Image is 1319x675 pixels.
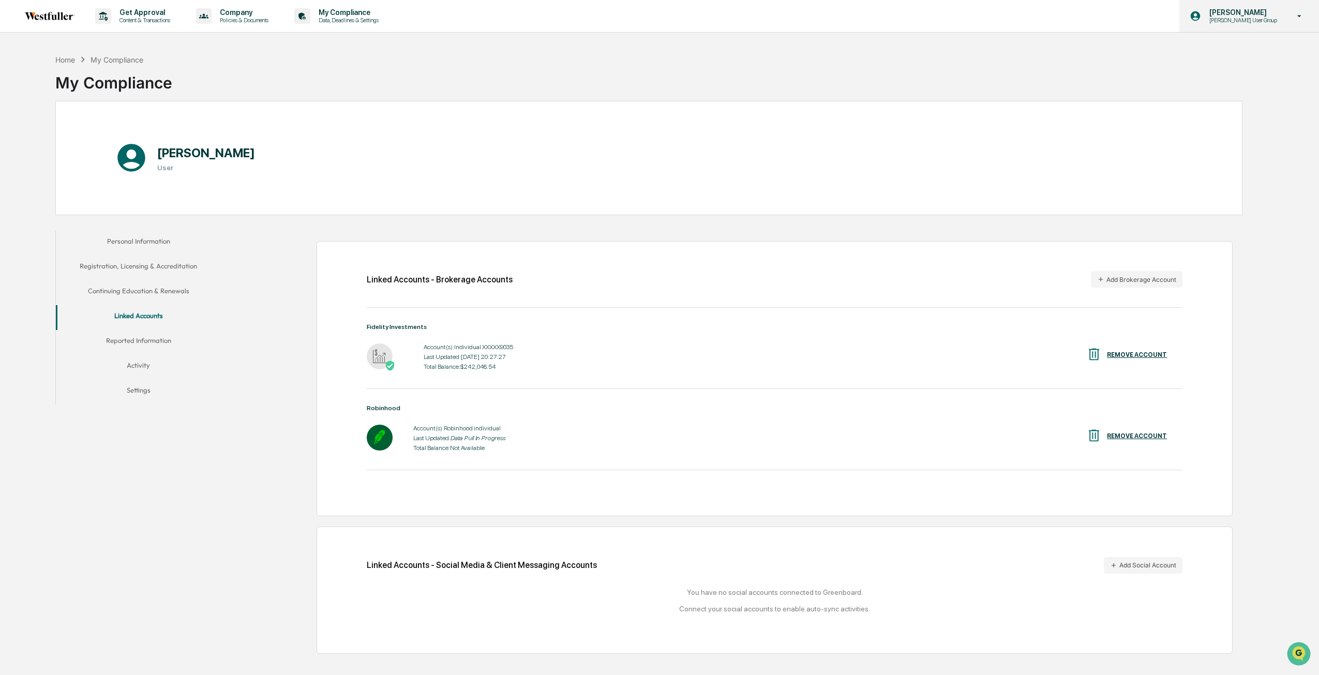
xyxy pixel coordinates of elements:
p: Get Approval [111,8,175,17]
div: My Compliance [55,65,172,92]
div: Last Updated: [DATE] 20:27:27 [424,353,513,361]
div: Total Balance: $242,046.54 [424,363,513,370]
button: Personal Information [56,231,221,256]
span: Pylon [103,175,125,183]
h3: User [157,163,255,172]
button: Registration, Licensing & Accreditation [56,256,221,280]
img: REMOVE ACCOUNT [1086,347,1102,362]
a: 🔎Data Lookup [6,146,69,164]
p: How can we help? [10,22,188,38]
p: Content & Transactions [111,17,175,24]
h1: [PERSON_NAME] [157,145,255,160]
img: logo [25,12,74,20]
button: Add Social Account [1104,557,1182,574]
button: Linked Accounts [56,305,221,330]
div: Account(s): Individual XXXXX9035 [424,343,513,351]
p: [PERSON_NAME] User Group [1201,17,1282,24]
div: secondary tabs example [56,231,221,404]
div: 🔎 [10,151,19,159]
iframe: Open customer support [1286,641,1314,669]
div: Linked Accounts - Social Media & Client Messaging Accounts [367,557,1182,574]
a: Powered byPylon [73,175,125,183]
button: Settings [56,380,221,404]
button: Reported Information [56,330,221,355]
a: 🖐️Preclearance [6,126,71,145]
span: Attestations [85,130,128,141]
img: Robinhood - Data Pull In Progress [367,425,393,451]
p: Data, Deadlines & Settings [310,17,384,24]
div: My Compliance [91,55,143,64]
img: 1746055101610-c473b297-6a78-478c-a979-82029cc54cd1 [10,79,29,98]
div: 🖐️ [10,131,19,140]
div: Account(s): Robinhood individual [413,425,505,432]
div: 🗄️ [75,131,83,140]
img: REMOVE ACCOUNT [1086,428,1102,443]
div: Last Updated: [413,434,505,442]
button: Add Brokerage Account [1091,271,1182,288]
div: Robinhood [367,404,1182,412]
button: Continuing Education & Renewals [56,280,221,305]
div: We're available if you need us! [35,89,131,98]
div: Home [55,55,75,64]
div: Fidelity Investments [367,323,1182,331]
div: Total Balance: Not Available [413,444,505,452]
div: REMOVE ACCOUNT [1107,351,1167,358]
button: Activity [56,355,221,380]
img: Fidelity Investments - Active [367,343,393,369]
p: Policies & Documents [212,17,274,24]
p: My Compliance [310,8,384,17]
div: You have no social accounts connected to Greenboard. Connect your social accounts to enable auto-... [367,588,1182,613]
div: REMOVE ACCOUNT [1107,432,1167,440]
p: Company [212,8,274,17]
div: Start new chat [35,79,170,89]
span: Preclearance [21,130,67,141]
p: [PERSON_NAME] [1201,8,1282,17]
button: Start new chat [176,82,188,95]
span: Data Lookup [21,150,65,160]
a: 🗄️Attestations [71,126,132,145]
div: Linked Accounts - Brokerage Accounts [367,275,513,284]
i: Data Pull In Progress [451,434,505,442]
img: Active [385,361,395,371]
